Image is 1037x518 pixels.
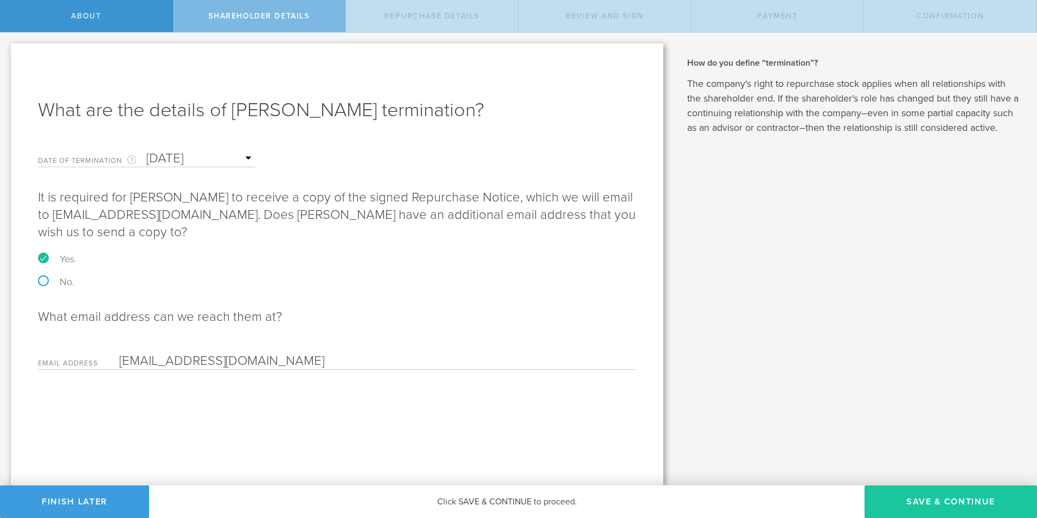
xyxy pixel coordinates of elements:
[208,11,309,21] span: Shareholder Details
[38,308,636,326] h2: What email address can we reach them at?
[38,360,119,369] label: Email Address
[38,189,636,241] p: It is required for [PERSON_NAME] to receive a copy of the signed Repurchase Notice, which we will...
[149,485,865,518] div: Click SAVE & CONTINUE to proceed.
[687,57,1021,69] h2: How do you define “termination”?
[983,433,1037,485] iframe: Chat Widget
[757,11,797,21] span: Payment
[865,485,1037,518] button: Save & Continue
[38,254,636,264] label: Yes.
[566,11,644,21] span: Review and Sign
[38,154,146,167] label: Date of Termination
[917,11,984,21] span: Confirmation
[38,277,636,287] label: No.
[119,353,631,369] input: Required
[71,11,101,21] span: About
[384,11,479,21] span: Repurchase Details
[687,77,1021,135] p: The company's right to repurchase stock applies when all relationships with the shareholder end. ...
[38,97,636,123] h1: What are the details of [PERSON_NAME] termination?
